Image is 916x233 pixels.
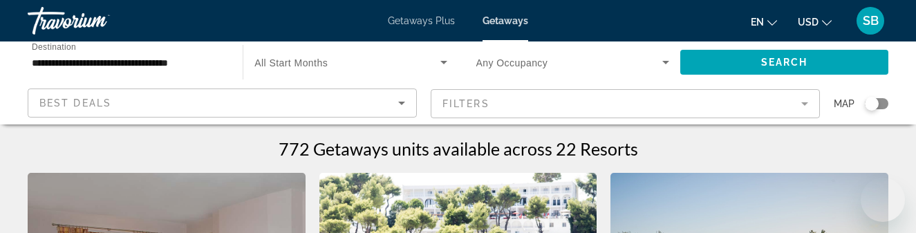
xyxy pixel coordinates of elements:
span: Search [761,57,808,68]
button: User Menu [852,6,888,35]
a: Getaways Plus [388,15,455,26]
button: Filter [431,88,820,119]
span: SB [863,14,879,28]
span: Any Occupancy [476,57,548,68]
iframe: Button to launch messaging window [861,178,905,222]
span: Best Deals [39,97,111,109]
span: Destination [32,42,76,51]
mat-select: Sort by [39,95,405,111]
button: Change currency [798,12,832,32]
h1: 772 Getaways units available across 22 Resorts [279,138,638,159]
span: en [751,17,764,28]
button: Change language [751,12,777,32]
span: USD [798,17,819,28]
a: Getaways [483,15,528,26]
button: Search [680,50,888,75]
span: All Start Months [254,57,328,68]
span: Map [834,94,854,113]
a: Travorium [28,3,166,39]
